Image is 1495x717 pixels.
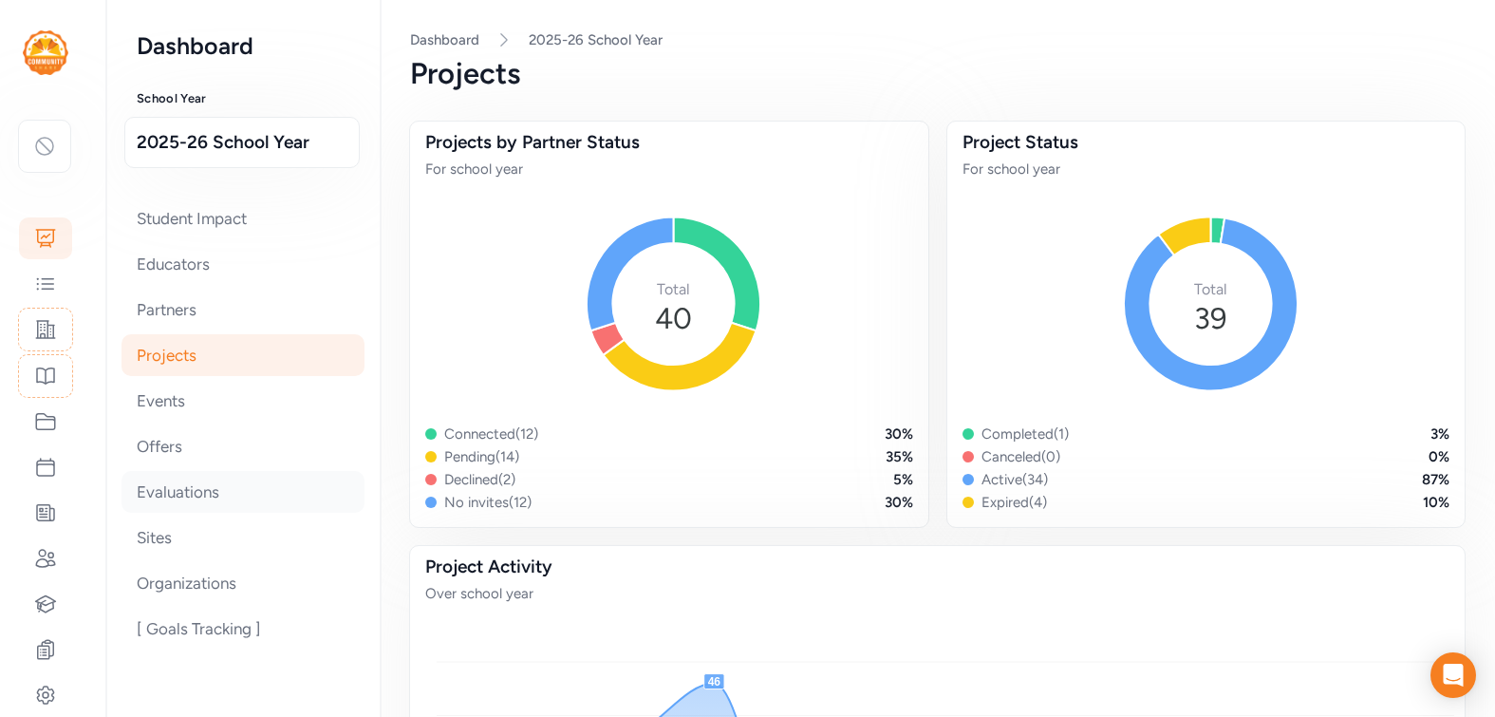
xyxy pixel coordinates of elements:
[981,447,1060,466] div: Canceled ( 0 )
[1422,470,1449,489] div: 87 %
[137,129,347,156] span: 2025-26 School Year
[981,425,1069,443] div: Completed ( 1 )
[121,289,364,330] div: Partners
[444,470,515,489] div: Declined ( 2 )
[425,129,913,156] div: Projects by Partner Status
[121,425,364,467] div: Offers
[893,470,913,489] div: 5 %
[121,608,364,650] div: [ Goals Tracking ]
[121,243,364,285] div: Educators
[444,447,519,466] div: Pending ( 14 )
[885,425,913,443] div: 30 %
[529,30,663,49] a: 2025-26 School Year
[962,160,1450,179] div: For school year
[885,493,913,512] div: 30 %
[1430,652,1476,698] div: Open Intercom Messenger
[1430,425,1449,443] div: 3 %
[962,129,1450,156] div: Project Status
[425,584,1449,603] div: Over school year
[23,30,68,75] img: logo
[137,30,349,61] h2: Dashboard
[121,471,364,513] div: Evaluations
[444,493,532,512] div: No invites ( 12 )
[425,554,1449,580] div: Project Activity
[121,380,364,422] div: Events
[444,425,538,443] div: Connected ( 12 )
[410,57,1465,91] div: Projects
[121,334,364,376] div: Projects
[410,30,1465,49] nav: Breadcrumb
[981,493,1047,512] div: Expired ( 4 )
[121,517,364,558] div: Sites
[1429,447,1449,466] div: 0 %
[886,447,913,466] div: 35 %
[124,117,360,168] button: 2025-26 School Year
[410,31,479,48] a: Dashboard
[425,160,913,179] div: For school year
[137,91,349,106] h3: School Year
[121,562,364,604] div: Organizations
[1423,493,1449,512] div: 10 %
[121,198,364,239] div: Student Impact
[981,470,1048,489] div: Active ( 34 )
